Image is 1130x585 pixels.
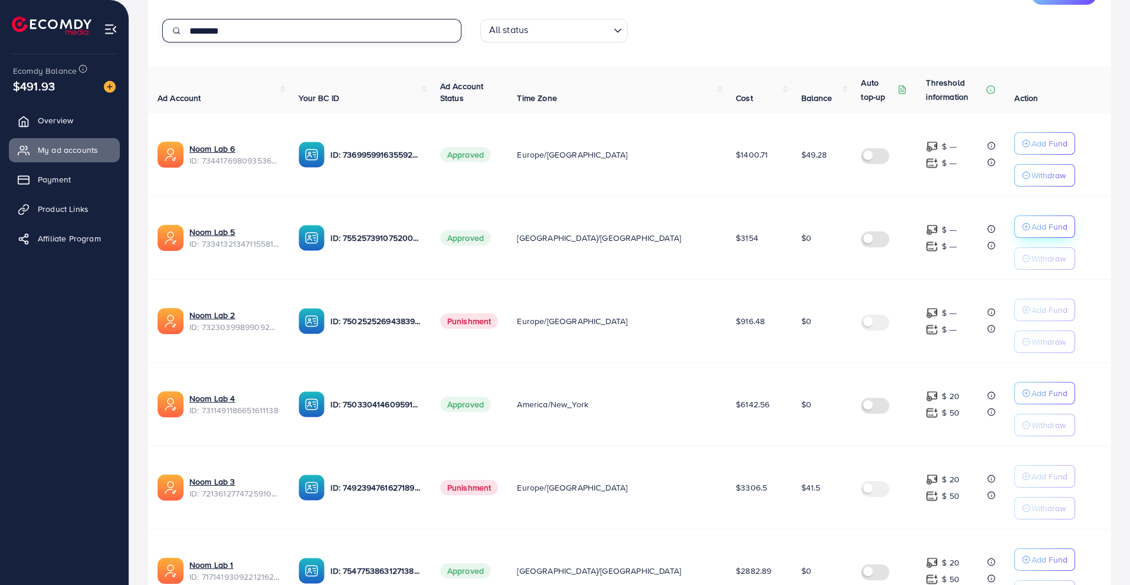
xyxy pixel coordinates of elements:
span: All status [487,21,531,40]
span: $0 [801,232,811,244]
p: ID: 7369959916355928081 [330,148,421,162]
span: $0 [801,398,811,410]
img: menu [104,22,117,36]
a: Noom Lab 2 [189,309,235,321]
span: ID: 7171419309221216257 [189,571,280,583]
img: top-up amount [926,240,938,253]
span: $49.28 [801,149,827,161]
span: Cost [736,92,753,104]
span: $41.5 [801,482,821,494]
p: Withdraw [1031,168,1066,182]
a: Overview [9,109,120,132]
span: Approved [440,397,491,412]
span: ID: 7213612774725910530 [189,488,280,499]
img: ic-ads-acc.e4c84228.svg [158,142,184,168]
button: Withdraw [1014,414,1075,436]
img: ic-ba-acc.ded83a64.svg [299,142,325,168]
p: Add Fund [1031,303,1067,317]
span: $916.48 [736,315,765,327]
div: Search for option [480,19,628,43]
img: ic-ba-acc.ded83a64.svg [299,225,325,251]
span: $1400.71 [736,149,768,161]
p: ID: 7502525269438398465 [330,314,421,328]
a: Affiliate Program [9,227,120,250]
p: $ 20 [942,555,959,570]
p: Threshold information [926,76,984,104]
p: Withdraw [1031,251,1066,266]
input: Search for option [532,21,608,40]
span: ID: 7344176980935360513 [189,155,280,166]
span: $3306.5 [736,482,767,494]
img: top-up amount [926,224,938,236]
button: Withdraw [1014,331,1075,353]
button: Add Fund [1014,548,1075,571]
img: ic-ads-acc.e4c84228.svg [158,391,184,417]
span: $491.93 [13,77,55,94]
iframe: Chat [1080,532,1121,576]
p: $ --- [942,322,957,336]
span: ID: 7334132134711558146 [189,238,280,250]
img: ic-ads-acc.e4c84228.svg [158,308,184,334]
span: [GEOGRAPHIC_DATA]/[GEOGRAPHIC_DATA] [517,565,681,577]
span: Punishment [440,480,499,495]
p: Withdraw [1031,335,1066,349]
p: Add Fund [1031,220,1067,234]
span: Action [1014,92,1038,104]
span: $0 [801,315,811,327]
p: Withdraw [1031,501,1066,515]
a: Product Links [9,197,120,221]
span: Affiliate Program [38,233,101,244]
button: Add Fund [1014,465,1075,488]
div: <span class='underline'>Noom Lab 2</span></br>7323039989909209089 [189,309,280,334]
p: Withdraw [1031,418,1066,432]
span: Ad Account [158,92,201,104]
img: top-up amount [926,323,938,336]
span: Punishment [440,313,499,329]
span: Time Zone [517,92,556,104]
button: Add Fund [1014,215,1075,238]
img: ic-ba-acc.ded83a64.svg [299,391,325,417]
span: Approved [440,230,491,246]
p: $ --- [942,239,957,253]
img: logo [12,17,91,35]
p: Add Fund [1031,469,1067,483]
span: $6142.56 [736,398,769,410]
p: $ 50 [942,406,959,420]
img: top-up amount [926,140,938,153]
img: ic-ba-acc.ded83a64.svg [299,558,325,584]
img: ic-ads-acc.e4c84228.svg [158,225,184,251]
img: top-up amount [926,490,938,502]
div: <span class='underline'>Noom Lab 3</span></br>7213612774725910530 [189,476,280,500]
span: My ad accounts [38,144,98,156]
button: Add Fund [1014,132,1075,155]
p: $ 20 [942,389,959,403]
span: Ad Account Status [440,80,484,104]
p: $ --- [942,223,957,237]
button: Withdraw [1014,247,1075,270]
a: Noom Lab 6 [189,143,235,155]
img: image [104,81,116,93]
span: $2882.89 [736,565,771,577]
p: $ 50 [942,489,959,503]
p: ID: 7547753863127138320 [330,564,421,578]
span: $0 [801,565,811,577]
img: top-up amount [926,557,938,569]
div: <span class='underline'>Noom Lab 6</span></br>7344176980935360513 [189,143,280,167]
img: top-up amount [926,473,938,486]
span: ID: 7311491186651611138 [189,404,280,416]
span: Approved [440,147,491,162]
span: Europe/[GEOGRAPHIC_DATA] [517,315,627,327]
img: ic-ads-acc.e4c84228.svg [158,475,184,501]
span: Balance [801,92,833,104]
a: Noom Lab 3 [189,476,235,488]
p: Auto top-up [861,76,895,104]
span: Europe/[GEOGRAPHIC_DATA] [517,149,627,161]
button: Withdraw [1014,164,1075,187]
p: $ --- [942,139,957,153]
a: Payment [9,168,120,191]
img: top-up amount [926,407,938,419]
img: ic-ba-acc.ded83a64.svg [299,475,325,501]
span: Product Links [38,203,89,215]
img: ic-ba-acc.ded83a64.svg [299,308,325,334]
